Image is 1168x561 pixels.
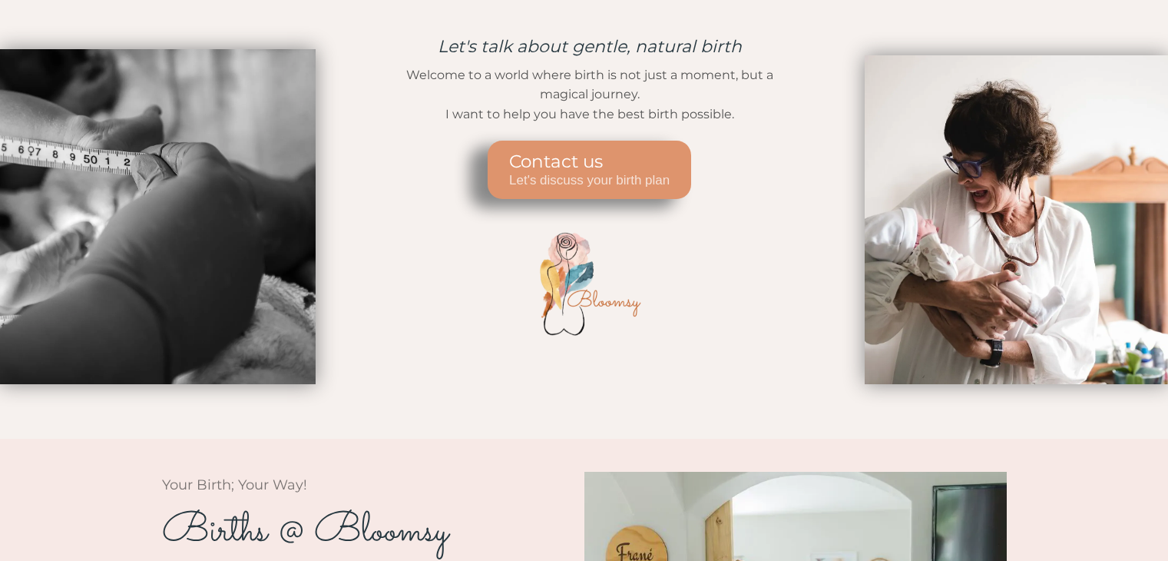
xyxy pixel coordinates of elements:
span: Contact us [509,151,670,173]
p: Welcome to a world where birth is not just a moment, but a magical journey. [386,65,793,105]
span: Your Birth; Your Way! [162,476,307,493]
a: Contact us Let's discuss your birth plan [488,141,691,199]
span: Let's discuss your birth plan [509,172,670,188]
p: I want to help you have the best birth possible. [386,105,793,124]
span: Let's talk about gentle, natural birth [438,36,742,57]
